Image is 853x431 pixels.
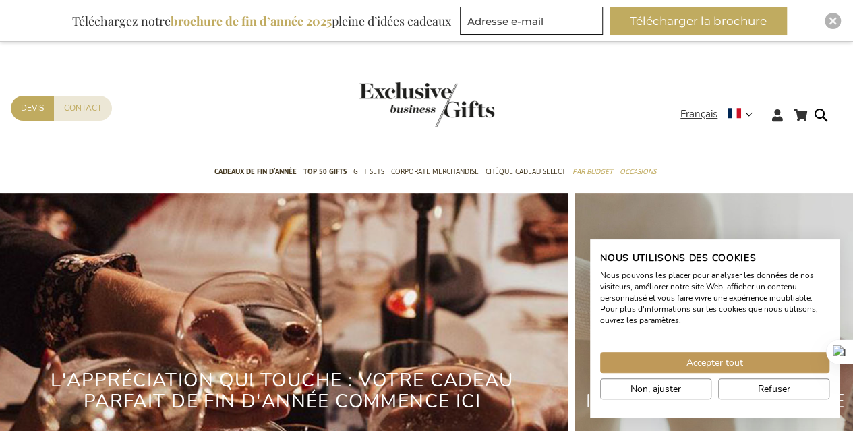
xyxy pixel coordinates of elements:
[353,165,384,179] span: Gift Sets
[829,17,837,25] img: Close
[600,270,829,326] p: Nous pouvons les placer pour analyser les données de nos visiteurs, améliorer notre site Web, aff...
[600,252,829,264] h2: Nous utilisons des cookies
[686,355,743,370] span: Accepter tout
[303,165,347,179] span: TOP 50 Gifts
[572,165,613,179] span: Par budget
[54,96,112,121] a: Contact
[11,96,54,121] a: Devis
[825,13,841,29] div: Close
[460,7,607,39] form: marketing offers and promotions
[600,378,711,399] button: Ajustez les préférences de cookie
[214,165,297,179] span: Cadeaux de fin d’année
[391,165,479,179] span: Corporate Merchandise
[610,7,787,35] button: Télécharger la brochure
[758,382,790,396] span: Refuser
[718,378,829,399] button: Refuser tous les cookies
[460,7,603,35] input: Adresse e-mail
[680,107,717,122] span: Français
[600,352,829,373] button: Accepter tous les cookies
[680,107,761,122] div: Français
[486,165,566,179] span: Chèque Cadeau Select
[359,82,427,127] a: store logo
[66,7,457,35] div: Téléchargez notre pleine d’idées cadeaux
[620,165,656,179] span: Occasions
[359,82,494,127] img: Exclusive Business gifts logo
[630,382,681,396] span: Non, ajuster
[171,13,332,29] b: brochure de fin d’année 2025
